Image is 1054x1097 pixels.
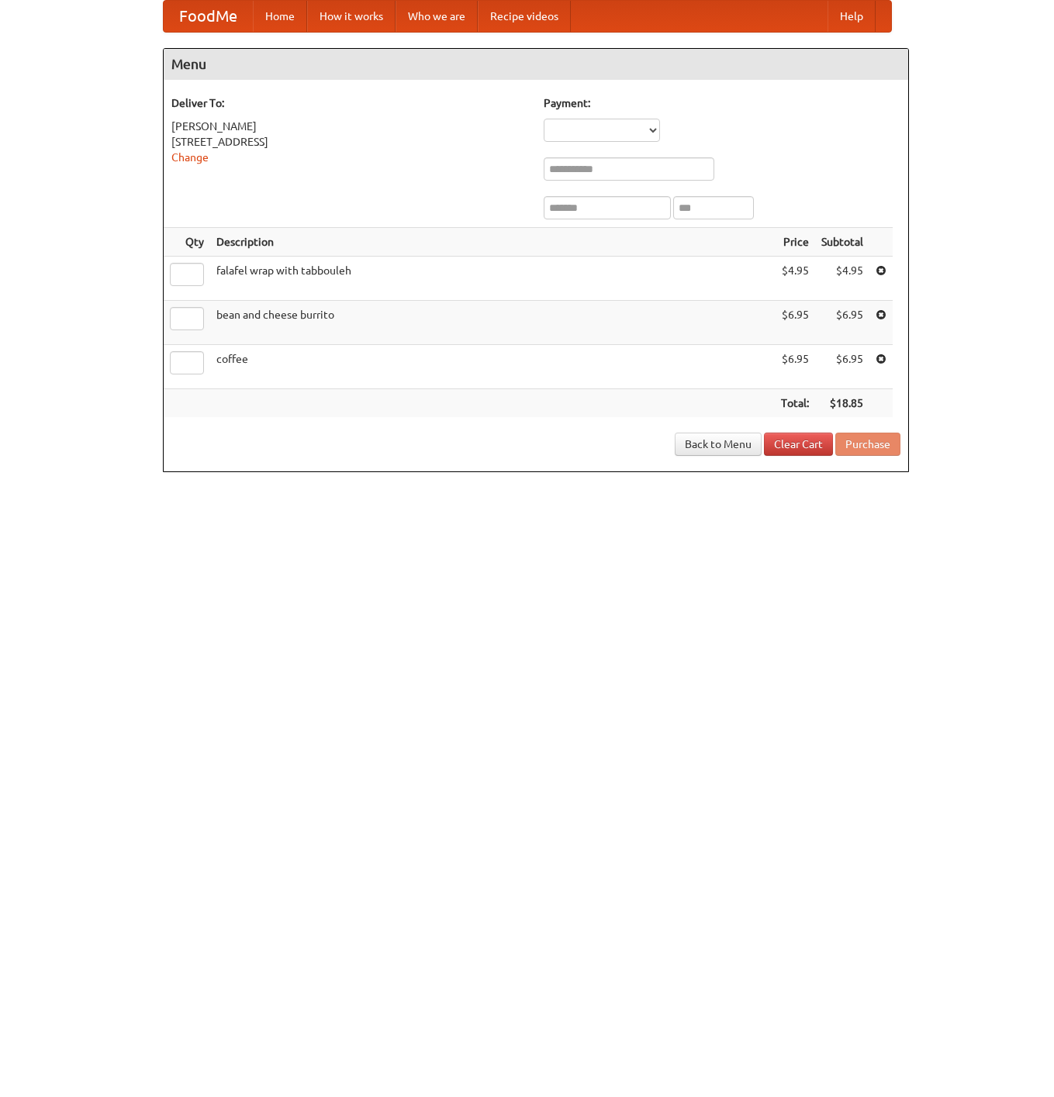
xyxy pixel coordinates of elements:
[171,134,528,150] div: [STREET_ADDRESS]
[164,1,253,32] a: FoodMe
[210,345,775,389] td: coffee
[171,119,528,134] div: [PERSON_NAME]
[815,257,869,301] td: $4.95
[775,301,815,345] td: $6.95
[171,151,209,164] a: Change
[775,345,815,389] td: $6.95
[815,389,869,418] th: $18.85
[815,228,869,257] th: Subtotal
[544,95,900,111] h5: Payment:
[478,1,571,32] a: Recipe videos
[835,433,900,456] button: Purchase
[815,345,869,389] td: $6.95
[764,433,833,456] a: Clear Cart
[210,301,775,345] td: bean and cheese burrito
[828,1,876,32] a: Help
[171,95,528,111] h5: Deliver To:
[775,257,815,301] td: $4.95
[210,228,775,257] th: Description
[164,228,210,257] th: Qty
[775,228,815,257] th: Price
[307,1,396,32] a: How it works
[775,389,815,418] th: Total:
[396,1,478,32] a: Who we are
[675,433,762,456] a: Back to Menu
[164,49,908,80] h4: Menu
[253,1,307,32] a: Home
[210,257,775,301] td: falafel wrap with tabbouleh
[815,301,869,345] td: $6.95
